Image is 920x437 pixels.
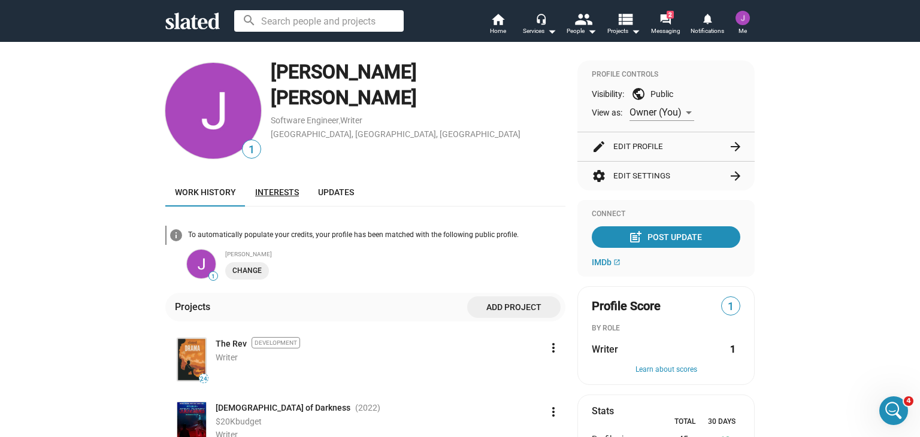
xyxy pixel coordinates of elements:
a: Writer [340,116,362,125]
a: Home [477,12,519,38]
span: 1 [722,299,740,315]
img: undefined [187,250,216,278]
div: To automatically populate your credits, your profile has been matched with the following public p... [188,230,565,240]
span: Me [739,24,747,38]
strong: 1 [730,343,736,356]
span: , [339,118,340,125]
img: Poster: The Rev [177,338,206,381]
span: 1 [209,273,217,280]
div: People [567,24,597,38]
div: Connect [592,210,740,219]
mat-icon: edit [592,139,606,154]
mat-icon: settings [592,169,606,183]
div: [PERSON_NAME] [PERSON_NAME] [271,59,565,110]
a: Work history [165,178,246,207]
button: Add project [467,296,561,318]
mat-icon: notifications [701,13,713,24]
mat-icon: public [631,87,646,101]
mat-icon: info [169,228,183,242]
a: Software Engineer [271,116,339,125]
button: Jeffrey Michael RoseMe [728,8,757,40]
a: 2Messaging [644,12,686,38]
mat-card-title: Stats [592,405,614,417]
span: Add project [477,296,551,318]
div: 30 Days [703,417,740,427]
span: Writer [216,353,238,362]
span: Messaging [651,24,680,38]
mat-icon: arrow_drop_down [628,24,643,38]
button: Post Update [592,226,740,248]
button: Edit Profile [592,132,740,161]
span: [DEMOGRAPHIC_DATA] of Darkness [216,402,350,414]
a: Interests [246,178,308,207]
button: Edit Settings [592,162,740,190]
span: 4 [904,396,913,406]
span: Development [252,337,300,348]
iframe: Intercom live chat [879,396,908,425]
div: BY ROLE [592,324,740,333]
a: The Rev [216,338,247,350]
span: IMDb [592,257,612,267]
span: Work history [175,187,236,197]
span: (2022 ) [355,402,380,414]
input: Search people and projects [234,10,404,32]
span: Owner (You) [630,107,682,118]
div: [PERSON_NAME] [225,251,565,257]
span: Updates [318,187,354,197]
span: budget [235,417,262,426]
span: Home [490,24,506,38]
mat-icon: arrow_forward [728,139,743,154]
mat-icon: open_in_new [613,259,621,266]
mat-icon: post_add [628,230,643,244]
div: Total [666,417,703,427]
span: Writer [592,343,618,356]
span: 1 [243,142,261,158]
div: Services [523,24,556,38]
mat-icon: people [574,10,592,28]
mat-icon: view_list [616,10,634,28]
a: Updates [308,178,364,207]
img: Jeffrey Michael Rose [165,63,261,159]
a: Notifications [686,12,728,38]
span: Projects [607,24,640,38]
div: Visibility: Public [592,87,740,101]
div: Projects [175,301,215,313]
span: $20K [216,417,235,426]
span: 2 [667,11,674,19]
button: Projects [603,12,644,38]
button: Learn about scores [592,365,740,375]
a: [GEOGRAPHIC_DATA], [GEOGRAPHIC_DATA], [GEOGRAPHIC_DATA] [271,129,520,139]
mat-icon: headset_mic [535,13,546,24]
button: Services [519,12,561,38]
span: View as: [592,107,622,119]
span: Interests [255,187,299,197]
button: Change [225,262,269,280]
mat-icon: arrow_forward [728,169,743,183]
span: 24 [199,375,208,383]
span: Notifications [691,24,724,38]
mat-icon: forum [659,13,671,25]
div: Post Update [631,226,702,248]
mat-icon: arrow_drop_down [544,24,559,38]
mat-icon: more_vert [546,405,561,419]
mat-icon: arrow_drop_down [585,24,599,38]
mat-icon: home [491,12,505,26]
button: People [561,12,603,38]
span: Profile Score [592,298,661,314]
a: IMDb [592,257,621,267]
mat-icon: more_vert [546,341,561,355]
img: Jeffrey Michael Rose [736,11,750,25]
div: Profile Controls [592,70,740,80]
span: Change [232,265,262,277]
